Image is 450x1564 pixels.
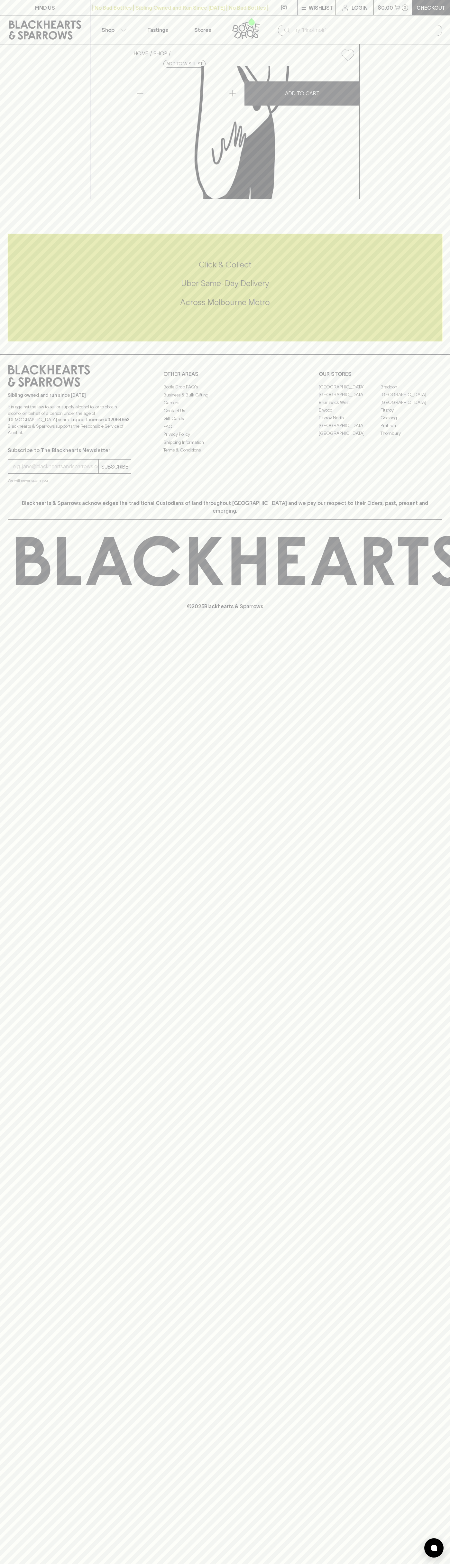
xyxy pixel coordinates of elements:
a: [GEOGRAPHIC_DATA] [381,398,442,406]
a: Brunswick West [319,398,381,406]
p: Login [352,4,368,12]
img: Womens Work Beetroot Relish 115g [129,66,359,199]
h5: Click & Collect [8,259,442,270]
p: 0 [404,6,406,9]
button: ADD TO CART [244,81,360,106]
p: Subscribe to The Blackhearts Newsletter [8,446,131,454]
input: e.g. jane@blackheartsandsparrows.com.au [13,461,98,472]
p: OUR STORES [319,370,442,378]
img: bubble-icon [431,1545,437,1551]
p: Checkout [417,4,445,12]
button: Shop [90,15,135,44]
input: Try "Pinot noir" [293,25,437,35]
a: Prahran [381,422,442,429]
p: We will never spam you [8,477,131,484]
p: Stores [194,26,211,34]
p: $0.00 [378,4,393,12]
p: Blackhearts & Sparrows acknowledges the traditional Custodians of land throughout [GEOGRAPHIC_DAT... [13,499,437,515]
a: [GEOGRAPHIC_DATA] [319,422,381,429]
a: Braddon [381,383,442,391]
a: [GEOGRAPHIC_DATA] [319,383,381,391]
a: [GEOGRAPHIC_DATA] [319,391,381,398]
a: [GEOGRAPHIC_DATA] [319,429,381,437]
a: SHOP [153,51,167,56]
p: Sibling owned and run since [DATE] [8,392,131,398]
a: [GEOGRAPHIC_DATA] [381,391,442,398]
button: Add to wishlist [163,60,206,68]
a: Gift Cards [163,415,287,423]
a: Contact Us [163,407,287,414]
p: It is against the law to sell or supply alcohol to, or to obtain alcohol on behalf of a person un... [8,404,131,436]
p: OTHER AREAS [163,370,287,378]
a: Business & Bulk Gifting [163,391,287,399]
a: Geelong [381,414,442,422]
p: Shop [102,26,115,34]
a: Fitzroy North [319,414,381,422]
p: FIND US [35,4,55,12]
a: Fitzroy [381,406,442,414]
a: Careers [163,399,287,407]
p: Wishlist [309,4,333,12]
p: ADD TO CART [285,89,319,97]
button: Add to wishlist [339,47,357,63]
button: SUBSCRIBE [99,460,131,473]
h5: Uber Same-Day Delivery [8,278,442,289]
a: Bottle Drop FAQ's [163,383,287,391]
a: HOME [134,51,149,56]
a: Terms & Conditions [163,446,287,454]
a: Shipping Information [163,438,287,446]
h5: Across Melbourne Metro [8,297,442,308]
a: Elwood [319,406,381,414]
a: FAQ's [163,423,287,430]
a: Tastings [135,15,180,44]
div: Call to action block [8,234,442,341]
p: Tastings [147,26,168,34]
a: Stores [180,15,225,44]
strong: Liquor License #32064953 [70,417,130,422]
a: Privacy Policy [163,431,287,438]
p: SUBSCRIBE [101,463,128,470]
a: Thornbury [381,429,442,437]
